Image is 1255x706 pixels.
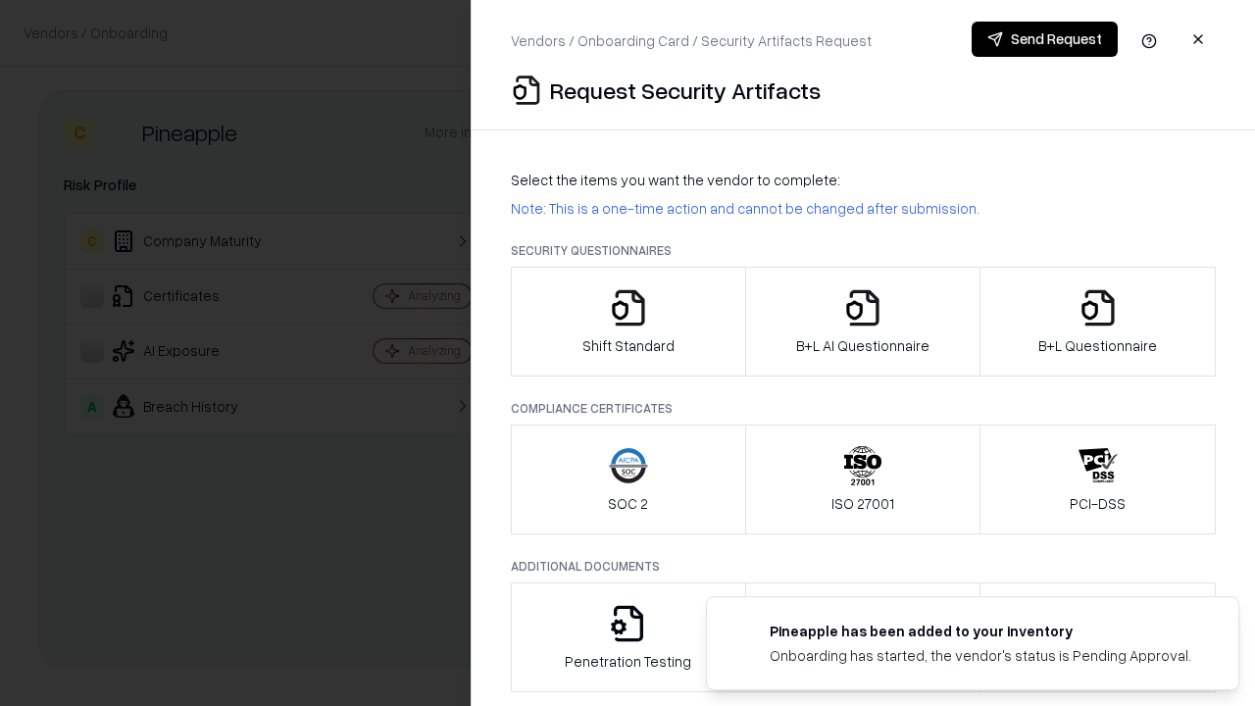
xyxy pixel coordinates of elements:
button: Shift Standard [511,267,746,377]
p: Penetration Testing [565,651,691,672]
div: Onboarding has started, the vendor's status is Pending Approval. [770,645,1191,666]
button: Send Request [972,22,1118,57]
img: pineappleenergy.com [730,621,754,644]
button: ISO 27001 [745,425,981,534]
p: Select the items you want the vendor to complete: [511,170,1216,190]
button: Penetration Testing [511,582,746,692]
p: B+L Questionnaire [1038,335,1157,356]
p: B+L AI Questionnaire [796,335,929,356]
p: PCI-DSS [1070,493,1126,514]
div: Pineapple has been added to your inventory [770,621,1191,641]
p: Compliance Certificates [511,400,1216,417]
button: SOC 2 [511,425,746,534]
button: Privacy Policy [745,582,981,692]
p: Security Questionnaires [511,242,1216,259]
p: Additional Documents [511,558,1216,575]
p: SOC 2 [608,493,648,514]
button: Data Processing Agreement [979,582,1216,692]
button: PCI-DSS [979,425,1216,534]
p: Vendors / Onboarding Card / Security Artifacts Request [511,30,872,51]
p: ISO 27001 [831,493,894,514]
button: B+L AI Questionnaire [745,267,981,377]
button: B+L Questionnaire [979,267,1216,377]
p: Note: This is a one-time action and cannot be changed after submission. [511,198,1216,219]
p: Request Security Artifacts [550,75,821,106]
p: Shift Standard [582,335,675,356]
